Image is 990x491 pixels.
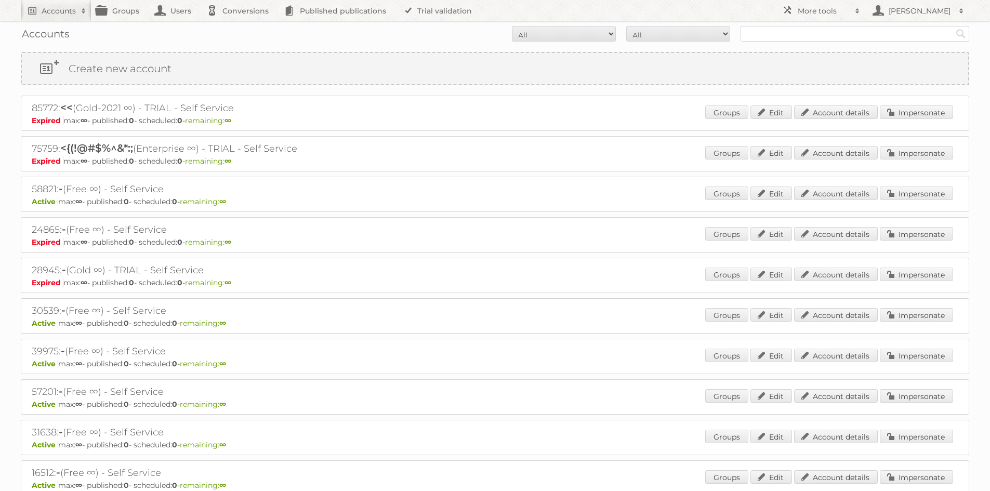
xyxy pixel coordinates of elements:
[129,156,134,166] strong: 0
[880,349,953,362] a: Impersonate
[129,237,134,247] strong: 0
[129,278,134,287] strong: 0
[81,278,87,287] strong: ∞
[32,400,58,409] span: Active
[32,440,958,449] p: max: - published: - scheduled: -
[32,116,958,125] p: max: - published: - scheduled: -
[705,187,748,200] a: Groups
[185,237,231,247] span: remaining:
[794,187,878,200] a: Account details
[880,146,953,160] a: Impersonate
[61,304,65,316] span: -
[219,400,226,409] strong: ∞
[219,359,226,368] strong: ∞
[705,308,748,322] a: Groups
[185,278,231,287] span: remaining:
[124,359,129,368] strong: 0
[124,481,129,490] strong: 0
[75,440,82,449] strong: ∞
[185,156,231,166] span: remaining:
[59,385,63,397] span: -
[32,481,958,490] p: max: - published: - scheduled: -
[172,359,177,368] strong: 0
[32,426,395,439] h2: 31638: (Free ∞) - Self Service
[219,319,226,328] strong: ∞
[172,197,177,206] strong: 0
[81,156,87,166] strong: ∞
[172,440,177,449] strong: 0
[129,116,134,125] strong: 0
[62,223,66,235] span: -
[32,263,395,277] h2: 28945: (Gold ∞) - TRIAL - Self Service
[124,400,129,409] strong: 0
[172,319,177,328] strong: 0
[750,146,792,160] a: Edit
[32,278,63,287] span: Expired
[705,227,748,241] a: Groups
[32,385,395,399] h2: 57201: (Free ∞) - Self Service
[180,481,226,490] span: remaining:
[225,237,231,247] strong: ∞
[32,142,395,155] h2: 75759: (Enterprise ∞) - TRIAL - Self Service
[705,430,748,443] a: Groups
[81,116,87,125] strong: ∞
[794,308,878,322] a: Account details
[32,116,63,125] span: Expired
[705,349,748,362] a: Groups
[219,440,226,449] strong: ∞
[32,101,395,115] h2: 85772: (Gold-2021 ∞) - TRIAL - Self Service
[750,430,792,443] a: Edit
[794,227,878,241] a: Account details
[886,6,954,16] h2: [PERSON_NAME]
[56,466,60,479] span: -
[705,389,748,403] a: Groups
[880,187,953,200] a: Impersonate
[60,142,133,154] span: <{(!@#$%^&*:;
[880,470,953,484] a: Impersonate
[32,400,958,409] p: max: - published: - scheduled: -
[32,182,395,196] h2: 58821: (Free ∞) - Self Service
[880,308,953,322] a: Impersonate
[705,268,748,281] a: Groups
[880,430,953,443] a: Impersonate
[75,481,82,490] strong: ∞
[705,146,748,160] a: Groups
[880,227,953,241] a: Impersonate
[794,105,878,119] a: Account details
[32,359,58,368] span: Active
[794,146,878,160] a: Account details
[794,389,878,403] a: Account details
[60,101,73,114] span: <<
[172,481,177,490] strong: 0
[32,156,958,166] p: max: - published: - scheduled: -
[59,426,63,438] span: -
[705,470,748,484] a: Groups
[185,116,231,125] span: remaining:
[750,389,792,403] a: Edit
[225,278,231,287] strong: ∞
[32,223,395,236] h2: 24865: (Free ∞) - Self Service
[124,440,129,449] strong: 0
[219,481,226,490] strong: ∞
[32,197,58,206] span: Active
[32,440,58,449] span: Active
[59,182,63,195] span: -
[62,263,66,276] span: -
[124,319,129,328] strong: 0
[32,319,58,328] span: Active
[32,359,958,368] p: max: - published: - scheduled: -
[42,6,76,16] h2: Accounts
[180,359,226,368] span: remaining:
[177,156,182,166] strong: 0
[75,319,82,328] strong: ∞
[22,53,968,84] a: Create new account
[750,227,792,241] a: Edit
[32,278,958,287] p: max: - published: - scheduled: -
[81,237,87,247] strong: ∞
[750,187,792,200] a: Edit
[750,349,792,362] a: Edit
[750,268,792,281] a: Edit
[180,197,226,206] span: remaining:
[124,197,129,206] strong: 0
[180,319,226,328] span: remaining:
